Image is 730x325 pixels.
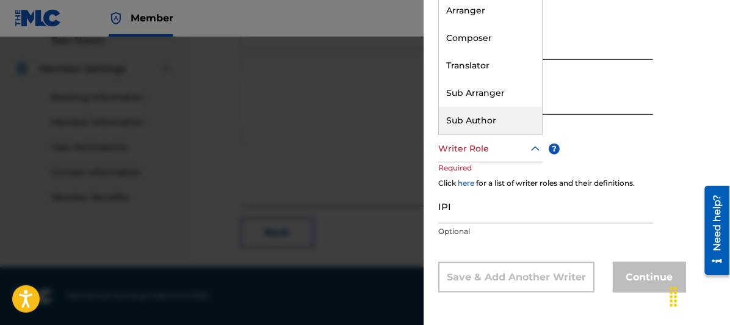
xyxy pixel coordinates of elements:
p: Optional [438,226,653,237]
div: Click for a list of writer roles and their definitions. [438,178,721,189]
div: Drag [664,279,684,315]
p: Required [438,117,653,128]
div: Sub Author [439,107,542,134]
img: MLC Logo [15,9,62,27]
p: Required [438,162,485,190]
div: Composer [439,24,542,52]
div: Translator [439,52,542,79]
img: Top Rightsholder [109,11,123,26]
span: ? [549,144,560,155]
p: Optional [438,62,653,73]
iframe: Chat Widget [669,266,730,325]
span: Member [131,11,173,25]
iframe: Resource Center [696,181,730,279]
div: Sub Arranger [439,79,542,107]
a: here [458,178,474,188]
